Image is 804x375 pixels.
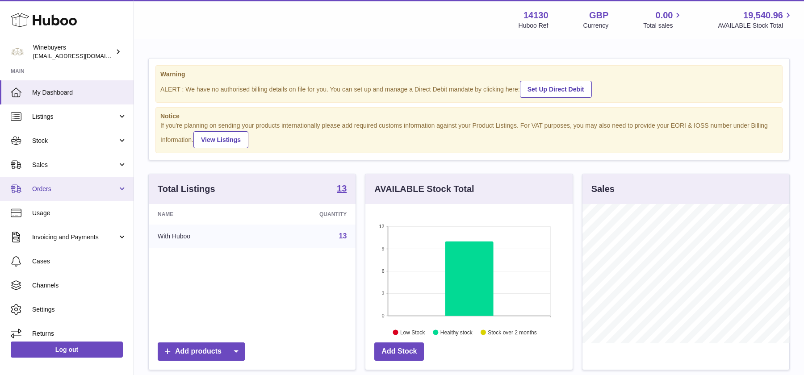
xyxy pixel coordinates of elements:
[718,9,793,30] a: 19,540.96 AVAILABLE Stock Total
[656,9,673,21] span: 0.00
[32,137,117,145] span: Stock
[374,342,424,361] a: Add Stock
[589,9,608,21] strong: GBP
[33,43,113,60] div: Winebuyers
[382,313,385,318] text: 0
[32,112,117,121] span: Listings
[339,232,347,240] a: 13
[32,281,127,290] span: Channels
[160,121,778,148] div: If you're planning on sending your products internationally please add required customs informati...
[643,21,683,30] span: Total sales
[643,9,683,30] a: 0.00 Total sales
[379,224,385,229] text: 12
[158,183,215,195] h3: Total Listings
[400,329,425,336] text: Low Stock
[382,291,385,296] text: 3
[160,112,778,121] strong: Notice
[440,329,473,336] text: Healthy stock
[591,183,615,195] h3: Sales
[33,52,131,59] span: [EMAIL_ADDRESS][DOMAIN_NAME]
[11,45,24,58] img: ben@winebuyers.com
[337,184,347,195] a: 13
[149,225,258,248] td: With Huboo
[160,79,778,98] div: ALERT : We have no authorised billing details on file for you. You can set up and manage a Direct...
[382,246,385,251] text: 9
[488,329,537,336] text: Stock over 2 months
[520,81,592,98] a: Set Up Direct Debit
[158,342,245,361] a: Add products
[519,21,549,30] div: Huboo Ref
[32,305,127,314] span: Settings
[160,70,778,79] strong: Warning
[11,342,123,358] a: Log out
[718,21,793,30] span: AVAILABLE Stock Total
[382,268,385,274] text: 6
[32,257,127,266] span: Cases
[32,209,127,217] span: Usage
[337,184,347,193] strong: 13
[32,185,117,193] span: Orders
[32,161,117,169] span: Sales
[523,9,549,21] strong: 14130
[743,9,783,21] span: 19,540.96
[32,233,117,242] span: Invoicing and Payments
[149,204,258,225] th: Name
[374,183,474,195] h3: AVAILABLE Stock Total
[32,88,127,97] span: My Dashboard
[258,204,356,225] th: Quantity
[583,21,609,30] div: Currency
[32,329,127,338] span: Returns
[193,131,248,148] a: View Listings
